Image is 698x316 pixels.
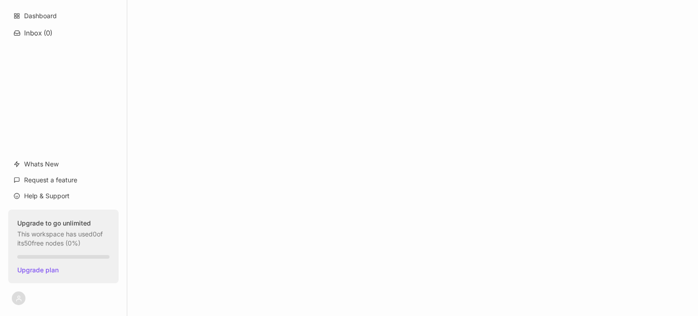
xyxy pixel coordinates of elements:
div: This workspace has used 0 of its 50 free nodes ( 0 %) [17,219,110,248]
button: Upgrade to go unlimitedThis workspace has used0of its50free nodes (0%)Upgrade plan [8,210,119,283]
a: Dashboard [8,7,119,25]
span: Upgrade plan [17,266,110,274]
button: Inbox (0) [8,25,119,41]
strong: Upgrade to go unlimited [17,219,110,228]
a: Help & Support [8,187,119,205]
a: Request a feature [8,171,119,189]
a: Whats New [8,155,119,173]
